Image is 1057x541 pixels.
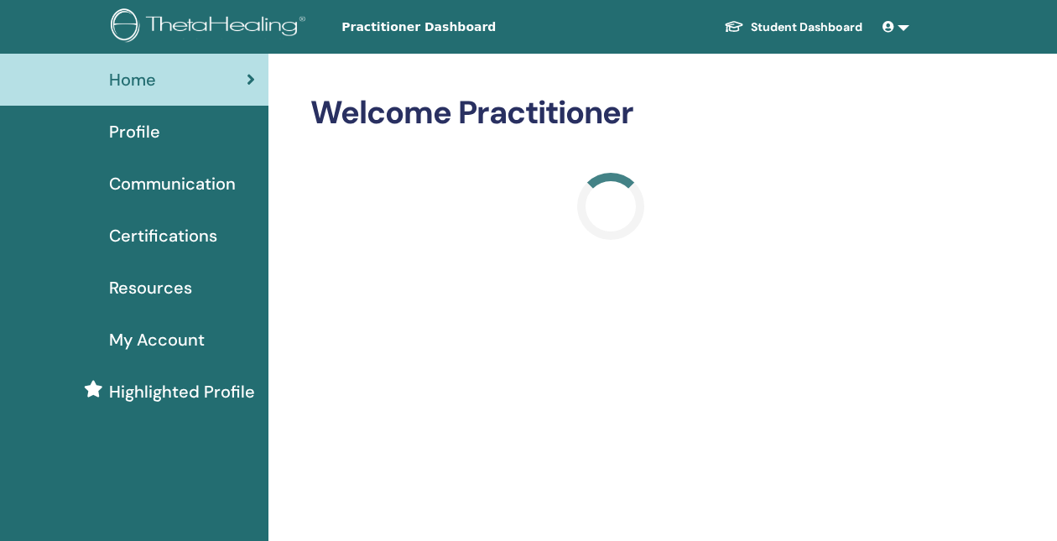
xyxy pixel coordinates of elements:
[111,8,311,46] img: logo.png
[109,275,192,300] span: Resources
[109,327,205,352] span: My Account
[109,223,217,248] span: Certifications
[341,18,593,36] span: Practitioner Dashboard
[724,19,744,34] img: graduation-cap-white.svg
[109,171,236,196] span: Communication
[109,379,255,404] span: Highlighted Profile
[109,119,160,144] span: Profile
[711,12,876,43] a: Student Dashboard
[310,94,910,133] h2: Welcome Practitioner
[109,67,156,92] span: Home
